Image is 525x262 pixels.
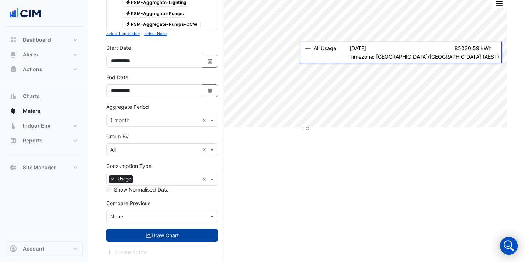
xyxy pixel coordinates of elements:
app-icon: Actions [10,66,17,73]
button: Dashboard [6,32,83,47]
img: Company Logo [9,6,42,21]
span: Account [23,245,44,252]
app-icon: Alerts [10,51,17,58]
span: PSM-Aggregate-Pumps [122,9,188,18]
label: End Date [106,73,128,81]
label: Show Normalised Data [114,186,169,193]
app-icon: Dashboard [10,36,17,44]
span: Meters [23,107,41,115]
span: Clear [202,146,208,154]
small: Select None [144,31,167,36]
app-icon: Meters [10,107,17,115]
span: Usage [116,175,133,183]
span: Site Manager [23,164,56,171]
app-icon: Charts [10,93,17,100]
label: Start Date [106,44,131,52]
button: Alerts [6,47,83,62]
button: Actions [6,62,83,77]
button: Select Reportable [106,30,140,37]
span: Charts [23,93,40,100]
fa-icon: Select Date [207,87,213,94]
app-escalated-ticket-create-button: Please draw the charts first [106,248,148,255]
label: Consumption Type [106,162,152,170]
button: Site Manager [6,160,83,175]
span: Reports [23,137,43,144]
button: Reports [6,133,83,148]
label: Aggregate Period [106,103,149,111]
button: Charts [6,89,83,104]
span: Indoor Env [23,122,51,130]
label: Compare Previous [106,199,150,207]
fa-icon: Select Date [207,58,213,64]
span: Actions [23,66,42,73]
button: Indoor Env [6,118,83,133]
div: Open Intercom Messenger [500,237,518,255]
app-icon: Indoor Env [10,122,17,130]
button: Meters [6,104,83,118]
label: Group By [106,132,129,140]
small: Select Reportable [106,31,140,36]
span: Alerts [23,51,38,58]
span: PSM-Aggregate-Pumps-CCW [122,20,201,29]
button: Draw Chart [106,229,218,242]
app-icon: Site Manager [10,164,17,171]
span: × [109,175,116,183]
button: Select None [144,30,167,37]
button: Account [6,241,83,256]
fa-icon: Electricity [125,10,131,16]
span: Clear [202,175,208,183]
fa-icon: Electricity [125,21,131,27]
app-icon: Reports [10,137,17,144]
span: Dashboard [23,36,51,44]
span: Clear [202,116,208,124]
